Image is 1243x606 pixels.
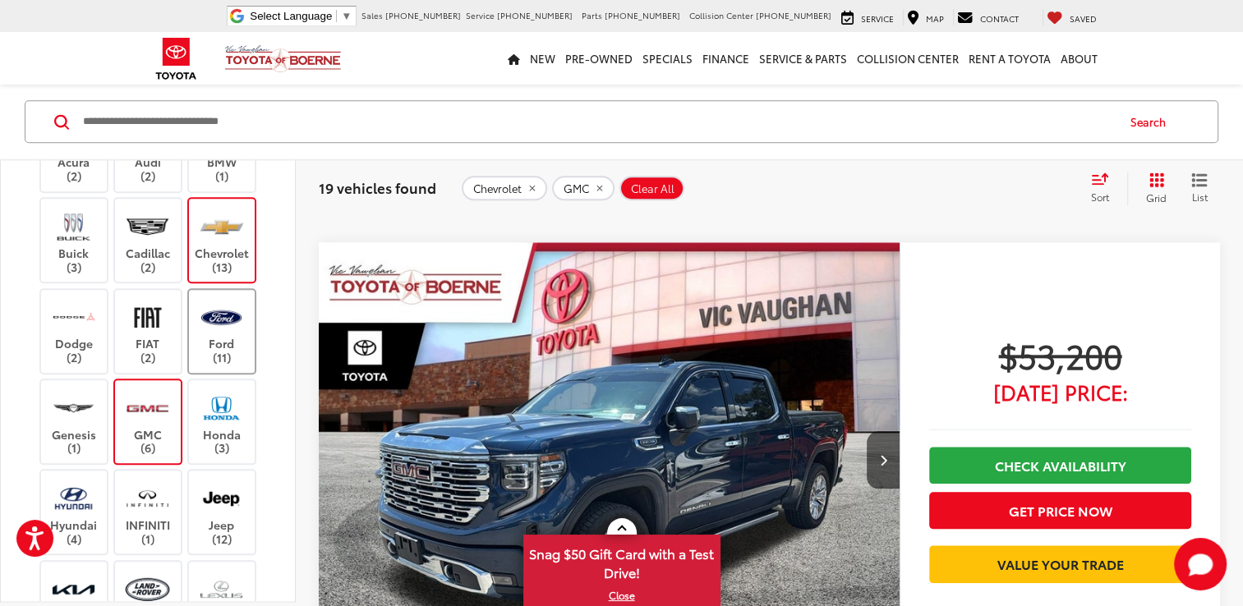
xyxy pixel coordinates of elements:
[462,177,547,201] button: remove Chevrolet
[552,177,615,201] button: remove GMC
[115,208,182,274] label: Cadillac (2)
[631,182,674,195] span: Clear All
[115,480,182,546] label: INFINITI (1)
[582,9,602,21] span: Parts
[115,298,182,365] label: FIAT (2)
[189,298,256,365] label: Ford (11)
[697,32,754,85] a: Finance
[199,208,244,246] img: Vic Vaughan Toyota of Boerne in Boerne, TX)
[861,12,894,25] span: Service
[385,9,461,21] span: [PHONE_NUMBER]
[756,9,831,21] span: [PHONE_NUMBER]
[189,388,256,455] label: Honda (3)
[189,117,256,183] label: BMW (1)
[1115,102,1190,143] button: Search
[964,32,1056,85] a: Rent a Toyota
[250,10,332,22] span: Select Language
[125,298,170,337] img: Vic Vaughan Toyota of Boerne in Boerne, TX)
[51,480,96,518] img: Vic Vaughan Toyota of Boerne in Boerne, TX)
[929,545,1191,582] a: Value Your Trade
[473,182,522,195] span: Chevrolet
[199,480,244,518] img: Vic Vaughan Toyota of Boerne in Boerne, TX)
[564,182,589,195] span: GMC
[51,298,96,337] img: Vic Vaughan Toyota of Boerne in Boerne, TX)
[41,298,108,365] label: Dodge (2)
[525,32,560,85] a: New
[926,12,944,25] span: Map
[1127,172,1179,205] button: Grid View
[837,9,898,25] a: Service
[115,388,182,455] label: GMC (6)
[51,388,96,427] img: Vic Vaughan Toyota of Boerne in Boerne, TX)
[125,208,170,246] img: Vic Vaughan Toyota of Boerne in Boerne, TX)
[953,9,1023,25] a: Contact
[903,9,948,25] a: Map
[1056,32,1103,85] a: About
[852,32,964,85] a: Collision Center
[41,117,108,183] label: Acura (2)
[336,10,337,22] span: ​
[929,334,1191,375] span: $53,200
[929,492,1191,529] button: Get Price Now
[560,32,638,85] a: Pre-Owned
[189,480,256,546] label: Jeep (12)
[466,9,495,21] span: Service
[319,178,436,198] span: 19 vehicles found
[638,32,697,85] a: Specials
[341,10,352,22] span: ▼
[754,32,852,85] a: Service & Parts: Opens in a new tab
[503,32,525,85] a: Home
[1191,191,1208,204] span: List
[497,9,573,21] span: [PHONE_NUMBER]
[605,9,680,21] span: [PHONE_NUMBER]
[1091,191,1109,204] span: Sort
[125,388,170,427] img: Vic Vaughan Toyota of Boerne in Boerne, TX)
[619,177,684,201] button: Clear All
[980,12,1019,25] span: Contact
[199,298,244,337] img: Vic Vaughan Toyota of Boerne in Boerne, TX)
[1174,538,1227,590] button: Toggle Chat Window
[145,32,207,85] img: Toyota
[81,103,1115,142] input: Search by Make, Model, or Keyword
[525,536,719,586] span: Snag $50 Gift Card with a Test Drive!
[1174,538,1227,590] svg: Start Chat
[361,9,383,21] span: Sales
[51,208,96,246] img: Vic Vaughan Toyota of Boerne in Boerne, TX)
[115,117,182,183] label: Audi (2)
[125,480,170,518] img: Vic Vaughan Toyota of Boerne in Boerne, TX)
[41,208,108,274] label: Buick (3)
[189,208,256,274] label: Chevrolet (13)
[1179,172,1220,205] button: List View
[929,383,1191,400] span: [DATE] Price:
[689,9,753,21] span: Collision Center
[867,431,900,489] button: Next image
[250,10,352,22] a: Select Language​
[41,480,108,546] label: Hyundai (4)
[1146,191,1167,205] span: Grid
[929,447,1191,484] a: Check Availability
[224,44,342,73] img: Vic Vaughan Toyota of Boerne
[1083,172,1127,205] button: Select sort value
[199,388,244,427] img: Vic Vaughan Toyota of Boerne in Boerne, TX)
[1043,9,1101,25] a: My Saved Vehicles
[41,388,108,455] label: Genesis (1)
[1070,12,1097,25] span: Saved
